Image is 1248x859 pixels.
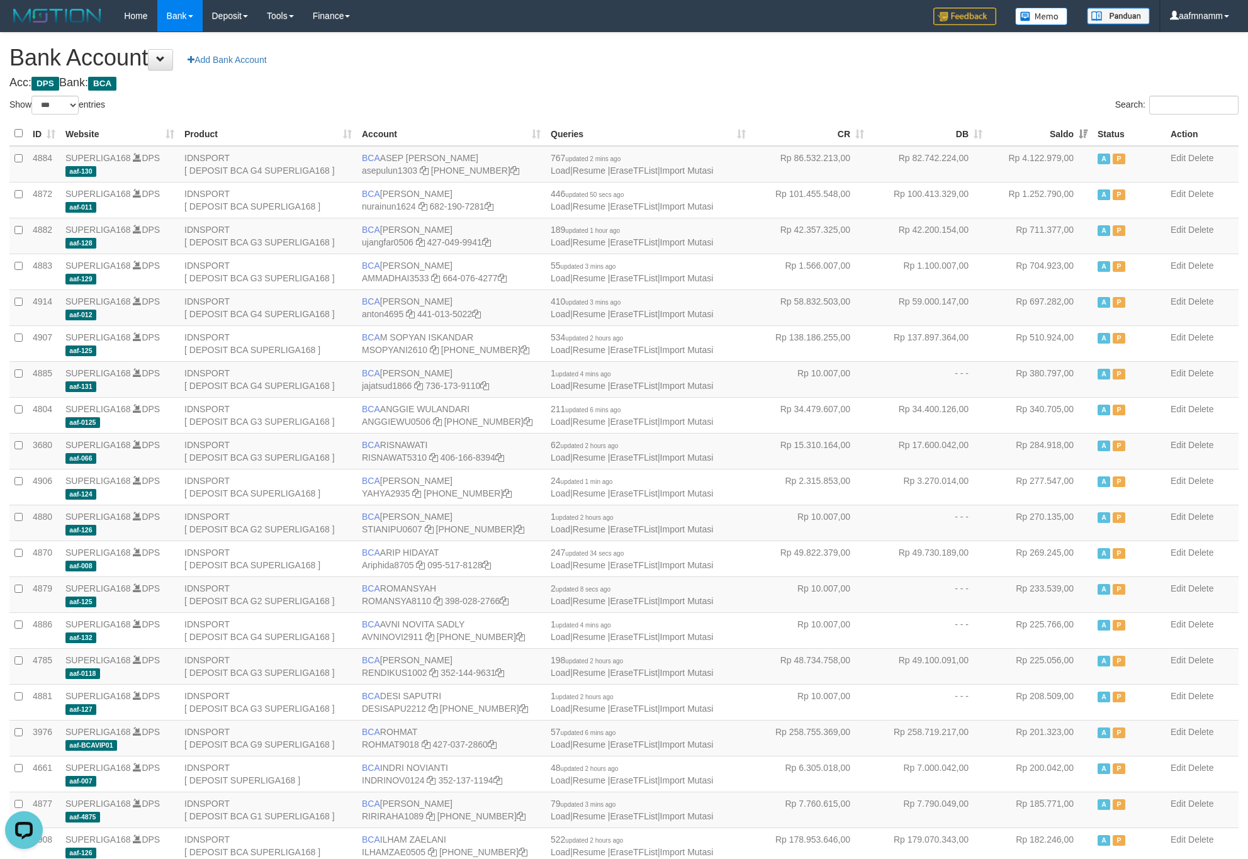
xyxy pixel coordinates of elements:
a: Resume [573,847,605,857]
span: updated 50 secs ago [565,191,624,198]
a: Load [551,632,570,642]
a: Edit [1171,799,1186,809]
a: MSOPYANI2610 [362,345,427,355]
a: INDRINOV0124 [362,775,425,785]
td: DPS [60,146,179,182]
a: EraseTFList [610,273,657,283]
span: | | | [551,189,713,211]
a: Delete [1188,225,1213,235]
a: Copy 4062280631 to clipboard [519,847,527,857]
a: Import Mutasi [660,309,714,319]
td: Rp 86.532.213,00 [751,146,869,182]
a: Copy Ariphida8705 to clipboard [416,560,425,570]
a: SUPERLIGA168 [65,512,131,522]
a: Import Mutasi [660,668,714,678]
a: Copy 0955178128 to clipboard [482,560,491,570]
a: Resume [573,309,605,319]
a: EraseTFList [610,704,657,714]
span: Paused [1113,154,1125,164]
a: SUPERLIGA168 [65,727,131,737]
span: updated 3 mins ago [565,299,621,306]
select: Showentries [31,96,79,115]
a: RIRIRAHA1089 [362,811,424,821]
span: Paused [1113,297,1125,308]
td: IDNSPORT [ DEPOSIT BCA G4 SUPERLIGA168 ] [179,289,357,325]
td: ASEP [PERSON_NAME] [PHONE_NUMBER] [357,146,546,182]
th: Website: activate to sort column ascending [60,121,179,146]
a: SUPERLIGA168 [65,332,131,342]
a: Import Mutasi [660,166,714,176]
a: Import Mutasi [660,596,714,606]
td: [PERSON_NAME] 427-049-9941 [357,218,546,254]
td: IDNSPORT [ DEPOSIT BCA G3 SUPERLIGA168 ] [179,254,357,289]
a: Resume [573,560,605,570]
a: Copy 4062301418 to clipboard [520,345,529,355]
a: SUPERLIGA168 [65,799,131,809]
a: Import Mutasi [660,739,714,750]
a: Copy RISNAWAT5310 to clipboard [429,452,438,463]
a: Copy 4410135022 to clipboard [472,309,481,319]
a: Resume [573,632,605,642]
a: SUPERLIGA168 [65,153,131,163]
a: SUPERLIGA168 [65,834,131,845]
span: | | | [551,225,713,247]
a: Import Mutasi [660,345,714,355]
a: Delete [1188,583,1213,593]
span: Paused [1113,225,1125,236]
img: panduan.png [1087,8,1150,25]
a: Delete [1188,332,1213,342]
a: Edit [1171,440,1186,450]
a: Delete [1188,153,1213,163]
a: Delete [1188,296,1213,306]
a: Copy 4062281875 to clipboard [510,166,519,176]
a: Edit [1171,296,1186,306]
a: Copy ROHMAT9018 to clipboard [422,739,430,750]
a: Edit [1171,619,1186,629]
a: Resume [573,381,605,391]
a: SUPERLIGA168 [65,547,131,558]
td: Rp 58.832.503,00 [751,289,869,325]
a: STIANIPU0607 [362,524,422,534]
a: Delete [1188,763,1213,773]
a: YAHYA2935 [362,488,410,498]
td: IDNSPORT [ DEPOSIT BCA G4 SUPERLIGA168 ] [179,146,357,182]
a: nurainun1624 [362,201,416,211]
td: DPS [60,325,179,361]
span: DPS [31,77,59,91]
a: Delete [1188,691,1213,701]
a: SUPERLIGA168 [65,296,131,306]
a: Ariphida8705 [362,560,414,570]
a: Copy asepulun1303 to clipboard [420,166,429,176]
a: Delete [1188,727,1213,737]
span: Active [1098,297,1110,308]
a: EraseTFList [610,632,657,642]
a: EraseTFList [610,201,657,211]
a: jajatsud1866 [362,381,412,391]
a: SUPERLIGA168 [65,691,131,701]
a: Copy 3521449631 to clipboard [495,668,504,678]
th: Account: activate to sort column ascending [357,121,546,146]
a: Delete [1188,189,1213,199]
span: BCA [88,77,116,91]
a: Edit [1171,583,1186,593]
a: SUPERLIGA168 [65,189,131,199]
a: EraseTFList [610,309,657,319]
span: aaf-012 [65,310,96,320]
td: Rp 4.122.979,00 [987,146,1093,182]
a: ROHMAT9018 [362,739,419,750]
a: asepulun1303 [362,166,417,176]
a: EraseTFList [610,237,657,247]
a: Copy anton4695 to clipboard [406,309,415,319]
a: Edit [1171,404,1186,414]
a: EraseTFList [610,524,657,534]
a: Copy 4062281611 to clipboard [517,811,526,821]
a: SUPERLIGA168 [65,368,131,378]
a: Copy 4062280453 to clipboard [519,704,528,714]
td: IDNSPORT [ DEPOSIT BCA SUPERLIGA168 ] [179,325,357,361]
a: Load [551,345,570,355]
input: Search: [1149,96,1239,115]
a: Copy ANGGIEWU0506 to clipboard [433,417,442,427]
a: Import Mutasi [660,381,714,391]
a: Import Mutasi [660,524,714,534]
a: Delete [1188,619,1213,629]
